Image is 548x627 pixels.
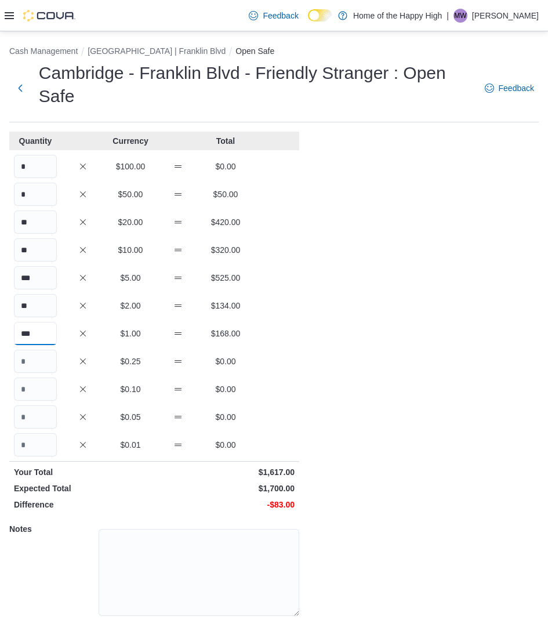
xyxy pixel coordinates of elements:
span: Feedback [499,82,534,94]
p: $0.01 [109,439,152,451]
p: Currency [109,135,152,147]
p: | [447,9,449,23]
p: -$83.00 [157,499,295,510]
input: Dark Mode [308,9,332,21]
p: Your Total [14,466,152,478]
p: $50.00 [109,189,152,200]
input: Quantity [14,155,57,178]
p: $168.00 [204,328,247,339]
p: $420.00 [204,216,247,228]
p: $10.00 [109,244,152,256]
a: Feedback [480,77,539,100]
p: $0.25 [109,356,152,367]
input: Quantity [14,378,57,401]
p: $2.00 [109,300,152,311]
p: $0.00 [204,383,247,395]
div: Michael Welch [453,9,467,23]
nav: An example of EuiBreadcrumbs [9,45,539,59]
span: Feedback [263,10,298,21]
p: $0.10 [109,383,152,395]
p: [PERSON_NAME] [472,9,539,23]
img: Cova [23,10,75,21]
p: $134.00 [204,300,247,311]
p: $0.05 [109,411,152,423]
p: $100.00 [109,161,152,172]
h5: Notes [9,517,96,541]
p: $5.00 [109,272,152,284]
p: $0.00 [204,439,247,451]
input: Quantity [14,211,57,234]
p: $0.00 [204,356,247,367]
p: $0.00 [204,411,247,423]
button: Open Safe [235,46,274,56]
a: Feedback [244,4,303,27]
p: Total [204,135,247,147]
input: Quantity [14,322,57,345]
p: $20.00 [109,216,152,228]
p: $0.00 [204,161,247,172]
input: Quantity [14,405,57,429]
button: Next [9,77,32,100]
button: [GEOGRAPHIC_DATA] | Franklin Blvd [88,46,226,56]
input: Quantity [14,294,57,317]
input: Quantity [14,350,57,373]
p: Difference [14,499,152,510]
p: $1,617.00 [157,466,295,478]
span: MW [454,9,466,23]
button: Cash Management [9,46,78,56]
p: Quantity [14,135,57,147]
input: Quantity [14,183,57,206]
input: Quantity [14,433,57,456]
p: $525.00 [204,272,247,284]
input: Quantity [14,238,57,262]
p: $1,700.00 [157,483,295,494]
p: $1.00 [109,328,152,339]
h1: Cambridge - Franklin Blvd - Friendly Stranger : Open Safe [39,61,473,108]
p: Home of the Happy High [353,9,442,23]
p: $50.00 [204,189,247,200]
p: $320.00 [204,244,247,256]
p: Expected Total [14,483,152,494]
input: Quantity [14,266,57,289]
